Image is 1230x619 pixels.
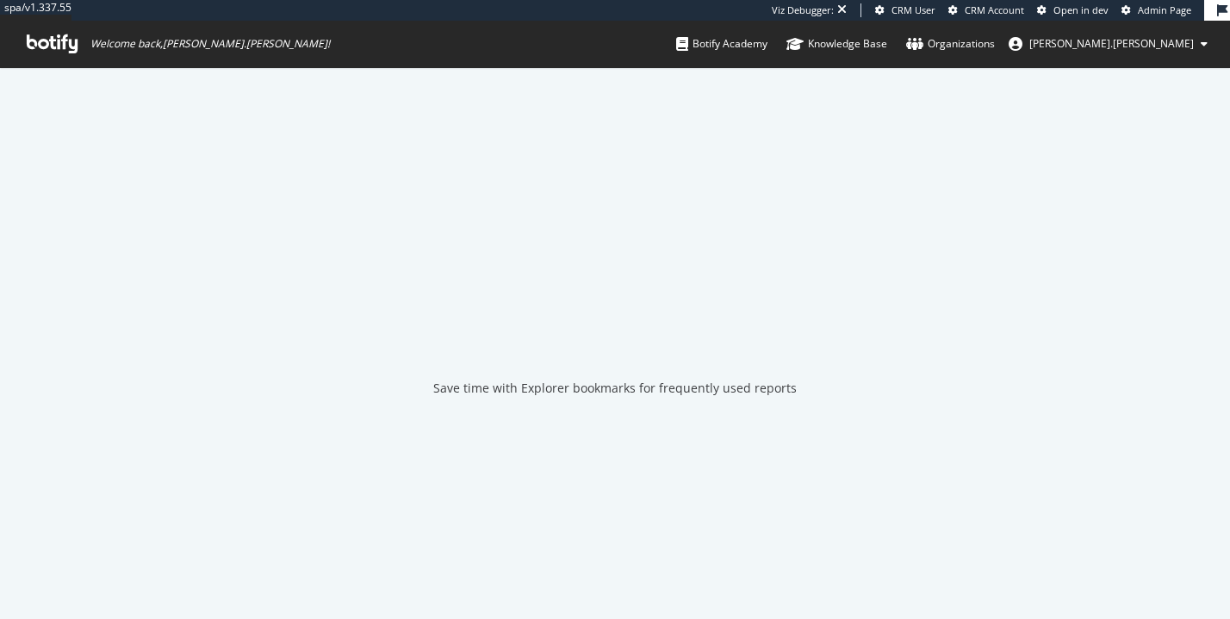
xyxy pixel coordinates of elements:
[433,380,797,397] div: Save time with Explorer bookmarks for frequently used reports
[906,35,995,53] div: Organizations
[676,21,767,67] a: Botify Academy
[906,21,995,67] a: Organizations
[1037,3,1109,17] a: Open in dev
[1029,36,1194,51] span: emma.destexhe
[875,3,935,17] a: CRM User
[948,3,1024,17] a: CRM Account
[965,3,1024,16] span: CRM Account
[786,35,887,53] div: Knowledge Base
[90,37,330,51] span: Welcome back, [PERSON_NAME].[PERSON_NAME] !
[995,30,1221,58] button: [PERSON_NAME].[PERSON_NAME]
[891,3,935,16] span: CRM User
[1138,3,1191,16] span: Admin Page
[772,3,834,17] div: Viz Debugger:
[786,21,887,67] a: Knowledge Base
[1053,3,1109,16] span: Open in dev
[553,290,677,352] div: animation
[1121,3,1191,17] a: Admin Page
[676,35,767,53] div: Botify Academy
